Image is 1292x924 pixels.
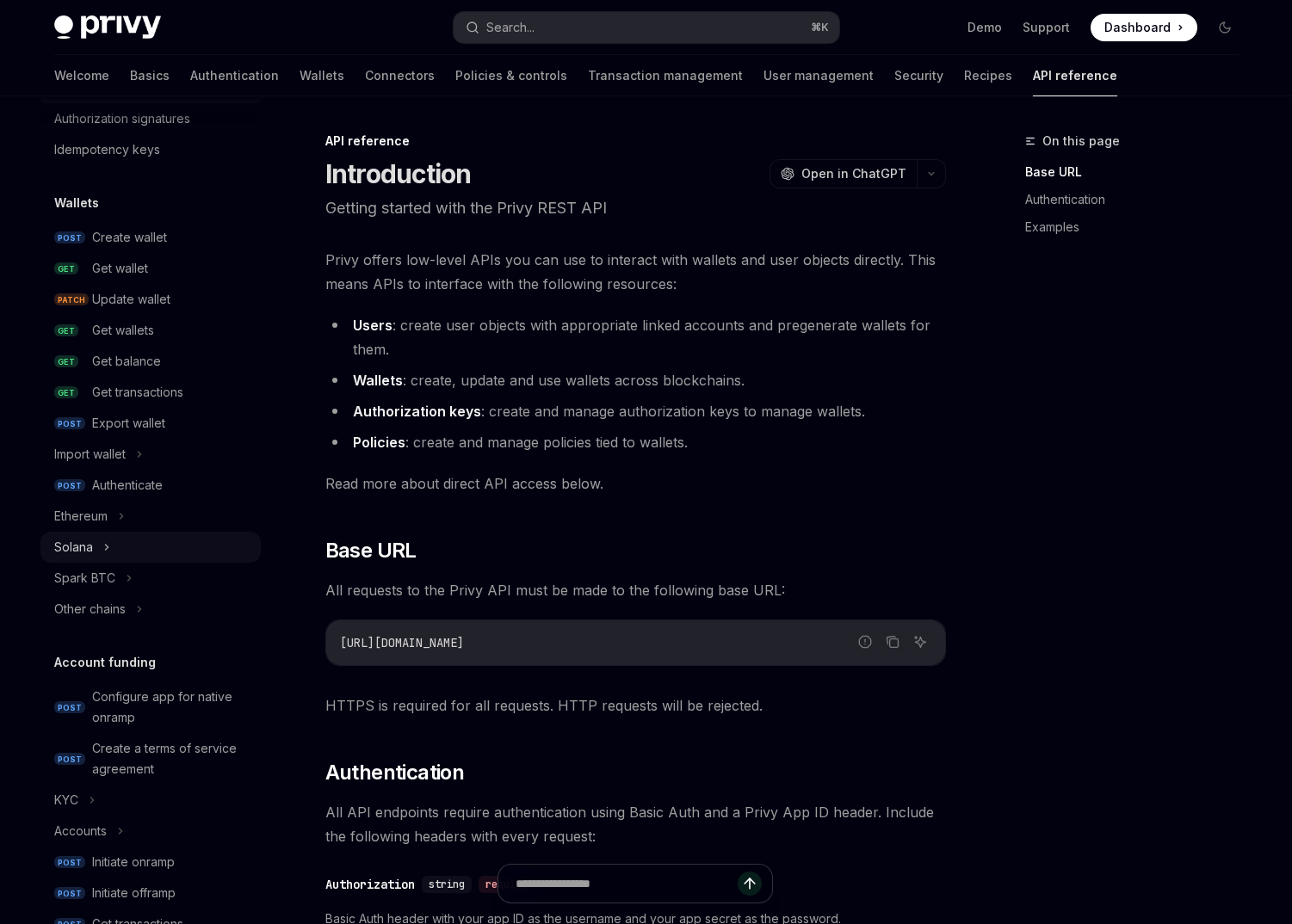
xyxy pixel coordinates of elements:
[40,681,261,733] a: POSTConfigure app for native onramp
[325,430,946,454] li: : create and manage policies tied to wallets.
[894,55,943,96] a: Security
[40,284,261,315] a: PATCHUpdate wallet
[300,55,344,96] a: Wallets
[40,134,261,165] a: Idempotency keys
[54,324,78,337] span: GET
[54,506,108,527] div: Ethereum
[54,193,99,213] h5: Wallets
[1025,158,1252,186] a: Base URL
[54,293,89,306] span: PATCH
[54,262,78,275] span: GET
[92,382,183,403] div: Get transactions
[325,196,946,220] p: Getting started with the Privy REST API
[325,693,946,718] span: HTTPS is required for all requests. HTTP requests will be rejected.
[325,578,946,602] span: All requests to the Privy API must be made to the following base URL:
[40,878,261,909] a: POSTInitiate offramp
[340,635,464,650] span: [URL][DOMAIN_NAME]
[881,631,904,653] button: Copy the contents from the code block
[54,856,85,869] span: POST
[763,55,874,96] a: User management
[92,227,167,248] div: Create wallet
[738,872,762,896] button: Send message
[92,258,148,279] div: Get wallet
[54,568,115,588] div: Spark BTC
[40,222,261,253] a: POSTCreate wallet
[1023,19,1070,36] a: Support
[325,313,946,361] li: : create user objects with appropriate linked accounts and pregenerate wallets for them.
[1025,213,1252,241] a: Examples
[854,631,876,653] button: Report incorrect code
[801,165,906,182] span: Open in ChatGPT
[325,368,946,392] li: : create, update and use wallets across blockchains.
[54,887,85,900] span: POST
[325,800,946,848] span: All API endpoints require authentication using Basic Auth and a Privy App ID header. Include the ...
[325,158,472,189] h1: Introduction
[54,790,78,810] div: KYC
[486,17,535,38] div: Search...
[325,399,946,423] li: : create and manage authorization keys to manage wallets.
[40,315,261,346] a: GETGet wallets
[92,413,165,434] div: Export wallet
[365,55,435,96] a: Connectors
[54,231,85,244] span: POST
[40,733,261,785] a: POSTCreate a terms of service agreement
[54,386,78,399] span: GET
[92,852,175,872] div: Initiate onramp
[92,738,250,779] div: Create a terms of service agreement
[1091,14,1197,41] a: Dashboard
[770,159,917,188] button: Open in ChatGPT
[54,753,85,766] span: POST
[54,139,160,160] div: Idempotency keys
[92,289,170,310] div: Update wallet
[40,377,261,408] a: GETGet transactions
[325,471,946,496] span: Read more about direct API access below.
[325,132,946,150] div: API reference
[40,253,261,284] a: GETGet wallet
[964,55,1012,96] a: Recipes
[40,346,261,377] a: GETGet balance
[54,15,161,40] img: dark logo
[1042,131,1120,151] span: On this page
[455,55,567,96] a: Policies & controls
[54,479,85,492] span: POST
[353,403,481,420] strong: Authorization keys
[454,12,839,43] button: Search...⌘K
[353,317,393,334] strong: Users
[54,701,85,714] span: POST
[325,537,417,564] span: Base URL
[40,847,261,878] a: POSTInitiate onramp
[325,759,465,786] span: Authentication
[54,417,85,430] span: POST
[40,470,261,501] a: POSTAuthenticate
[54,821,107,841] div: Accounts
[92,351,161,372] div: Get balance
[325,248,946,296] span: Privy offers low-level APIs you can use to interact with wallets and user objects directly. This ...
[92,320,154,341] div: Get wallets
[353,434,405,451] strong: Policies
[1025,186,1252,213] a: Authentication
[1033,55,1117,96] a: API reference
[811,21,829,34] span: ⌘ K
[588,55,743,96] a: Transaction management
[130,55,170,96] a: Basics
[54,652,156,673] h5: Account funding
[967,19,1002,36] a: Demo
[92,687,250,728] div: Configure app for native onramp
[1211,14,1239,41] button: Toggle dark mode
[92,883,176,903] div: Initiate offramp
[353,372,403,389] strong: Wallets
[54,444,126,465] div: Import wallet
[190,55,279,96] a: Authentication
[54,55,109,96] a: Welcome
[54,599,126,619] div: Other chains
[40,408,261,439] a: POSTExport wallet
[54,355,78,368] span: GET
[1104,19,1171,36] span: Dashboard
[92,475,163,496] div: Authenticate
[909,631,931,653] button: Ask AI
[54,537,93,557] div: Solana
